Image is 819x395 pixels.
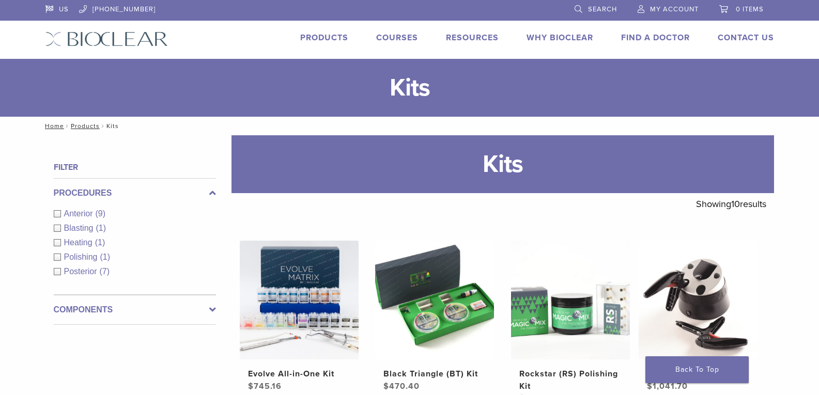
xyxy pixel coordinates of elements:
[248,381,254,391] span: $
[42,122,64,130] a: Home
[645,356,749,383] a: Back To Top
[511,241,630,359] img: Rockstar (RS) Polishing Kit
[95,238,105,247] span: (1)
[638,241,759,392] a: HeatSync KitHeatSync Kit $1,041.70
[650,5,699,13] span: My Account
[375,241,495,392] a: Black Triangle (BT) KitBlack Triangle (BT) Kit $470.40
[64,123,71,129] span: /
[383,368,486,380] h2: Black Triangle (BT) Kit
[64,267,100,276] span: Posterior
[240,241,359,359] img: Evolve All-in-One Kit
[100,252,110,261] span: (1)
[64,209,96,218] span: Anterior
[588,5,617,13] span: Search
[96,209,106,218] span: (9)
[383,381,420,391] bdi: 470.40
[231,135,774,193] h1: Kits
[54,187,216,199] label: Procedures
[248,381,282,391] bdi: 745.16
[696,193,766,215] p: Showing results
[64,224,96,232] span: Blasting
[519,368,622,392] h2: Rockstar (RS) Polishing Kit
[45,31,168,46] img: Bioclear
[239,241,360,392] a: Evolve All-in-One KitEvolve All-in-One Kit $745.16
[375,241,494,359] img: Black Triangle (BT) Kit
[621,33,690,43] a: Find A Doctor
[446,33,499,43] a: Resources
[71,122,100,130] a: Products
[100,267,110,276] span: (7)
[64,252,100,261] span: Polishing
[54,304,216,316] label: Components
[100,123,106,129] span: /
[718,33,774,43] a: Contact Us
[64,238,95,247] span: Heating
[736,5,764,13] span: 0 items
[527,33,593,43] a: Why Bioclear
[647,381,653,391] span: $
[639,241,758,359] img: HeatSync Kit
[248,368,350,380] h2: Evolve All-in-One Kit
[376,33,418,43] a: Courses
[647,381,688,391] bdi: 1,041.70
[383,381,389,391] span: $
[38,117,782,135] nav: Kits
[300,33,348,43] a: Products
[96,224,106,232] span: (1)
[731,198,740,210] span: 10
[54,161,216,173] h4: Filter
